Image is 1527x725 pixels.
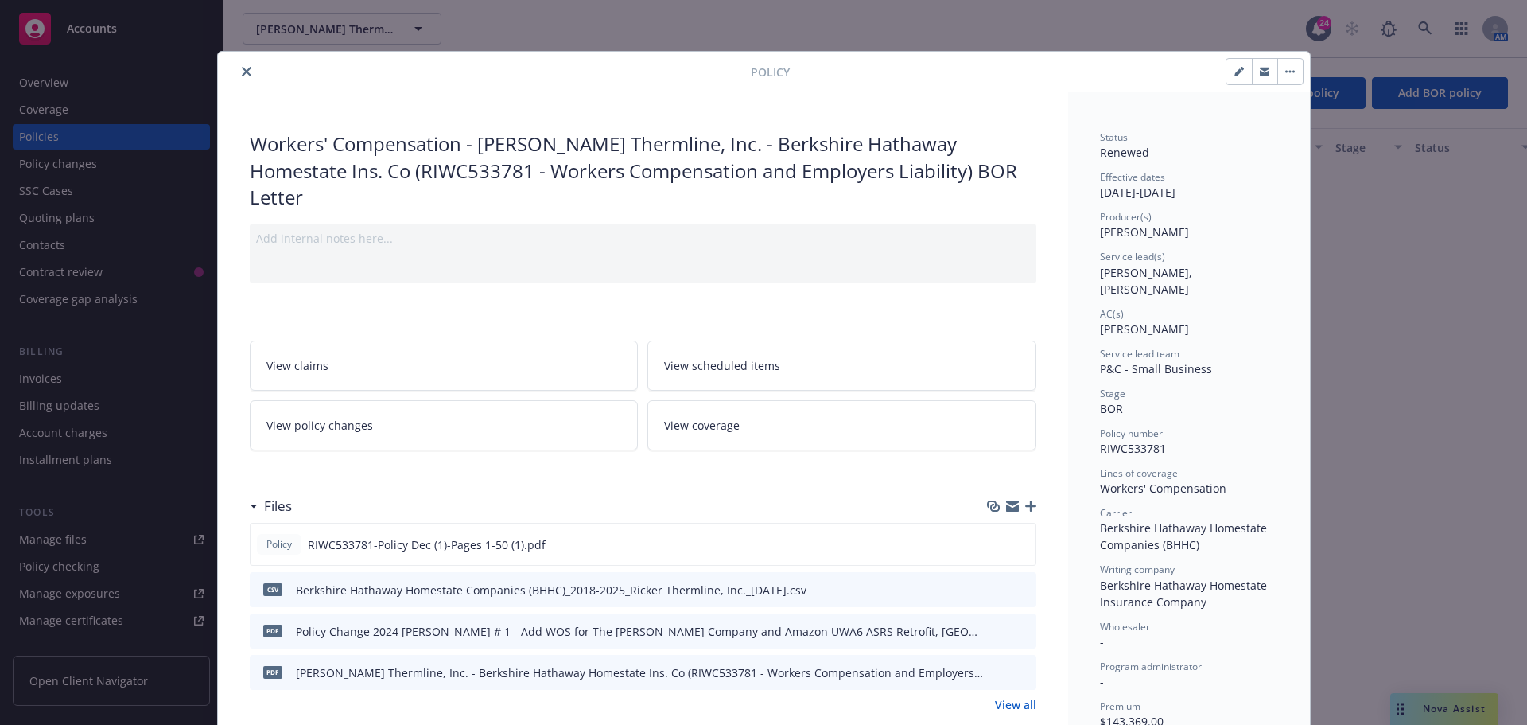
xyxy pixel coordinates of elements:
div: Workers' Compensation - [PERSON_NAME] Thermline, Inc. - Berkshire Hathaway Homestate Ins. Co (RIW... [250,131,1036,211]
button: preview file [1015,536,1029,553]
a: View coverage [647,400,1036,450]
span: Premium [1100,700,1140,713]
span: Policy [263,537,295,552]
a: View claims [250,341,639,391]
h3: Files [264,496,292,516]
span: Wholesaler [1100,620,1150,633]
button: close [237,62,256,81]
button: download file [989,536,1002,553]
span: View coverage [664,417,740,434]
span: [PERSON_NAME] [1100,224,1189,240]
span: Lines of coverage [1100,466,1178,480]
span: - [1100,634,1104,649]
span: Status [1100,131,1128,144]
div: [PERSON_NAME] Thermline, Inc. - Berkshire Hathaway Homestate Ins. Co (RIWC533781 - Workers Compen... [296,665,984,681]
div: Files [250,496,292,516]
a: View scheduled items [647,341,1036,391]
span: Service lead team [1100,347,1179,361]
span: Policy number [1100,427,1163,440]
span: [PERSON_NAME], [PERSON_NAME] [1100,265,1195,297]
span: Renewed [1100,145,1149,160]
span: Berkshire Hathaway Homestate Companies (BHHC) [1100,520,1270,552]
span: pdf [263,625,282,637]
span: P&C - Small Business [1100,361,1212,376]
div: Add internal notes here... [256,230,1030,247]
span: View policy changes [266,417,373,434]
span: csv [263,583,282,595]
span: pdf [263,666,282,678]
button: download file [990,623,1003,640]
span: Service lead(s) [1100,250,1165,263]
span: Stage [1100,387,1125,400]
span: View claims [266,357,328,374]
button: preview file [1016,665,1030,681]
button: preview file [1016,623,1030,640]
span: Policy [751,64,790,80]
div: Workers' Compensation [1100,480,1278,497]
span: RIWC533781-Policy Dec (1)-Pages 1-50 (1).pdf [308,536,546,553]
span: Producer(s) [1100,210,1152,224]
a: View all [995,696,1036,713]
span: [PERSON_NAME] [1100,322,1189,337]
button: download file [990,582,1003,598]
span: Program administrator [1100,660,1202,673]
span: RIWC533781 [1100,441,1166,456]
span: BOR [1100,401,1123,416]
span: Carrier [1100,506,1132,520]
button: preview file [1016,582,1030,598]
button: download file [990,665,1003,681]
div: Policy Change 2024 [PERSON_NAME] # 1 - Add WOS for The [PERSON_NAME] Company and Amazon UWA6 ASRS... [296,623,984,640]
div: Berkshire Hathaway Homestate Companies (BHHC)_2018-2025_Ricker Thermline, Inc._[DATE].csv [296,582,806,598]
span: Writing company [1100,563,1175,576]
span: View scheduled items [664,357,780,374]
div: [DATE] - [DATE] [1100,170,1278,201]
span: - [1100,674,1104,689]
span: Effective dates [1100,170,1165,184]
span: AC(s) [1100,307,1124,321]
a: View policy changes [250,400,639,450]
span: Berkshire Hathaway Homestate Insurance Company [1100,578,1270,610]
